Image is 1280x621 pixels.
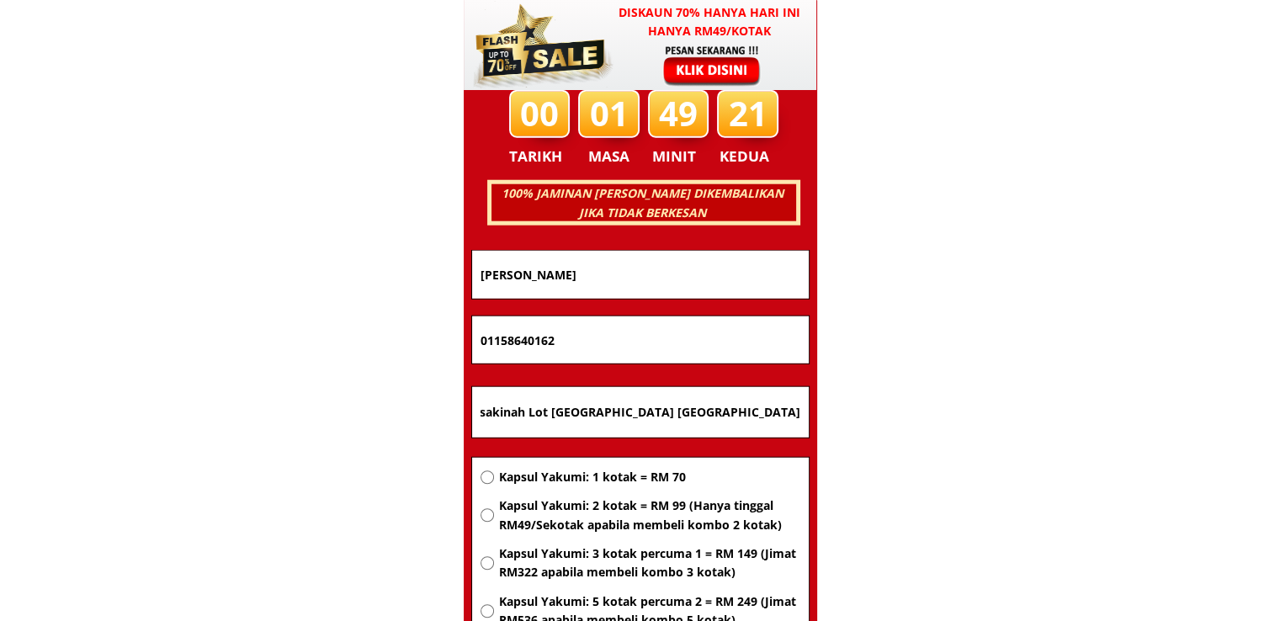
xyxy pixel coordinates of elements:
h3: Diskaun 70% hanya hari ini hanya RM49/kotak [603,3,817,41]
span: Kapsul Yakumi: 2 kotak = RM 99 (Hanya tinggal RM49/Sekotak apabila membeli kombo 2 kotak) [498,496,799,534]
input: Nama penuh [476,251,805,299]
input: Nombor Telefon Bimbit [476,316,805,364]
h3: 100% JAMINAN [PERSON_NAME] DIKEMBALIKAN JIKA TIDAK BERKESAN [489,184,795,222]
span: Kapsul Yakumi: 3 kotak percuma 1 = RM 149 (Jimat RM322 apabila membeli kombo 3 kotak) [498,544,799,582]
h3: MINIT [652,145,703,168]
span: Kapsul Yakumi: 1 kotak = RM 70 [498,468,799,486]
h3: KEDUA [720,145,774,168]
input: Alamat [476,387,805,438]
h3: MASA [581,145,638,168]
h3: TARIKH [509,145,580,168]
